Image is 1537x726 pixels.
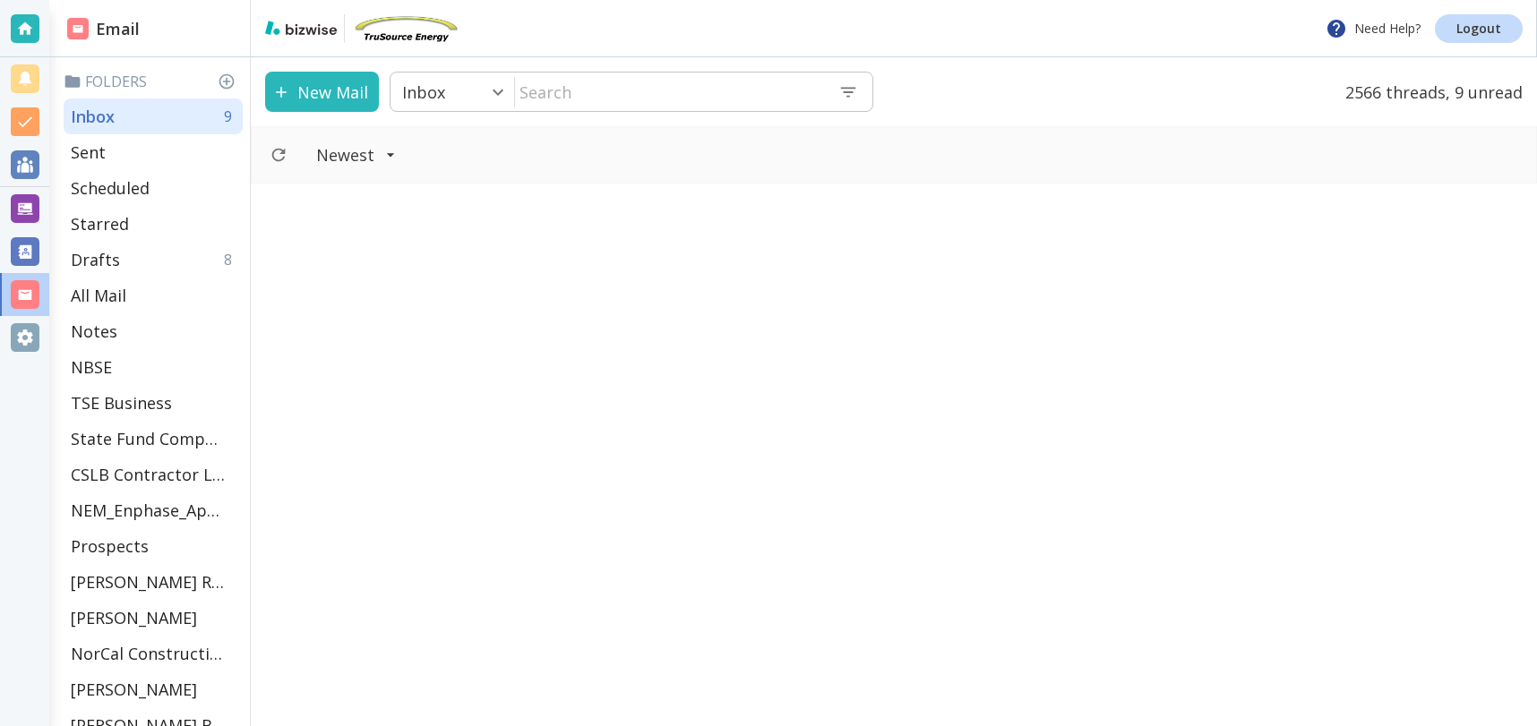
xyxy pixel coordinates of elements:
div: [PERSON_NAME] [64,600,243,636]
p: Inbox [71,106,115,127]
button: New Mail [265,72,379,112]
div: Notes [64,313,243,349]
p: Drafts [71,249,120,270]
p: Inbox [402,81,445,103]
div: Prospects [64,528,243,564]
p: 9 [224,107,239,126]
p: State Fund Compensation [71,428,225,449]
img: DashboardSidebarEmail.svg [67,18,89,39]
p: CSLB Contractor License [71,464,225,485]
a: Logout [1435,14,1523,43]
button: Filter [298,135,414,175]
div: TSE Business [64,385,243,421]
input: Search [515,73,824,110]
div: NBSE [64,349,243,385]
div: NorCal Construction [64,636,243,671]
img: TruSource Energy, Inc. [352,14,459,43]
div: Starred [64,206,243,242]
p: [PERSON_NAME] [71,679,197,700]
p: Folders [64,72,243,91]
h2: Email [67,17,140,41]
p: 8 [224,250,239,269]
p: NorCal Construction [71,643,225,664]
p: Scheduled [71,177,150,199]
p: NEM_Enphase_Applications [71,500,225,521]
p: Starred [71,213,129,235]
p: [PERSON_NAME] Residence [71,571,225,593]
div: Scheduled [64,170,243,206]
p: All Mail [71,285,126,306]
div: Inbox9 [64,98,243,134]
div: State Fund Compensation [64,421,243,457]
div: All Mail [64,278,243,313]
div: CSLB Contractor License [64,457,243,492]
div: Sent [64,134,243,170]
p: NBSE [71,356,112,378]
p: Logout [1456,22,1501,35]
div: [PERSON_NAME] Residence [64,564,243,600]
p: TSE Business [71,392,172,414]
p: Sent [71,141,106,163]
button: Refresh [262,139,295,171]
p: Prospects [71,535,149,557]
p: Notes [71,320,117,342]
div: NEM_Enphase_Applications [64,492,243,528]
p: Need Help? [1326,18,1421,39]
p: [PERSON_NAME] [71,607,197,628]
div: Drafts8 [64,242,243,278]
img: bizwise [265,21,337,35]
div: [PERSON_NAME] [64,671,243,707]
p: 2566 threads, 9 unread [1335,72,1523,112]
